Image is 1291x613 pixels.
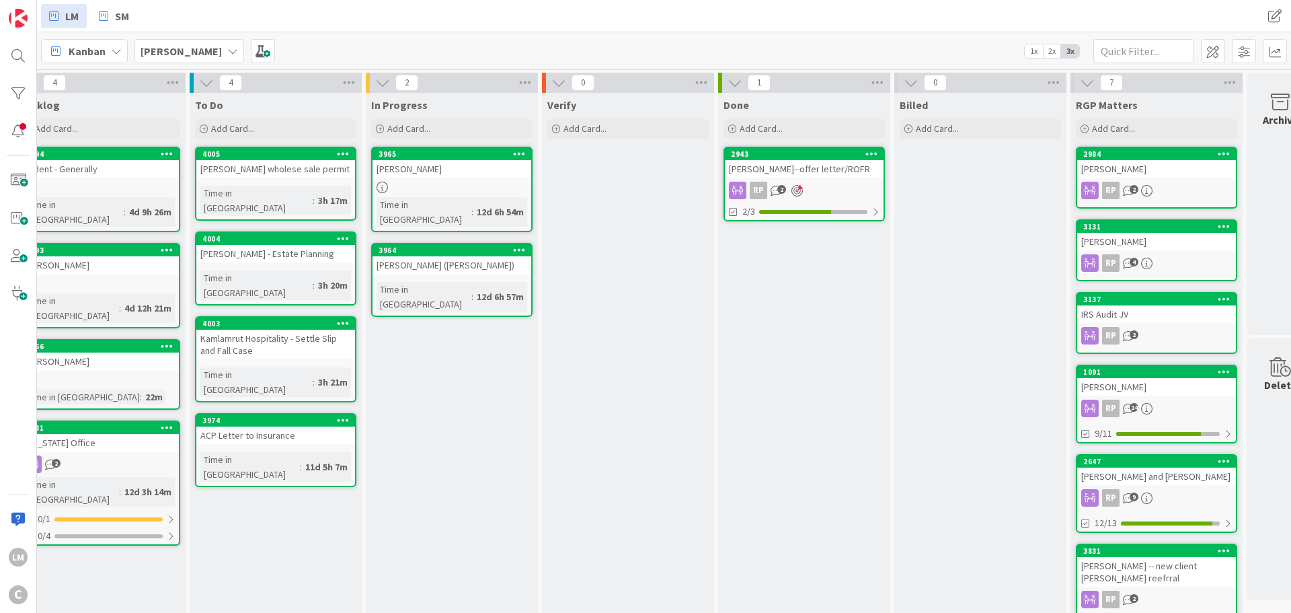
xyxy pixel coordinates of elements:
div: 2984 [1077,148,1236,160]
span: 0 [924,75,947,91]
span: 1x [1025,44,1043,58]
div: 3131 [1077,221,1236,233]
span: 2/3 [742,205,755,219]
span: Add Card... [35,122,78,135]
span: 3x [1061,44,1079,58]
div: 3974 [202,416,355,425]
div: 3965 [373,148,531,160]
div: 4005 [202,149,355,159]
div: [PERSON_NAME] [20,256,179,274]
div: 3131[PERSON_NAME] [1077,221,1236,250]
div: RP [1102,182,1120,199]
span: Add Card... [1092,122,1135,135]
div: 4004[PERSON_NAME] - Estate Planning [196,233,355,262]
span: 7 [1100,75,1123,91]
span: Done [723,98,749,112]
a: 3993[PERSON_NAME]Time in [GEOGRAPHIC_DATA]:4d 12h 21m [19,243,180,328]
div: [PERSON_NAME] [20,353,179,370]
div: Time in [GEOGRAPHIC_DATA] [377,282,471,312]
span: 0 / 1 [38,512,50,526]
span: 2 [395,75,418,91]
div: 12d 6h 57m [473,289,527,304]
div: [PERSON_NAME] wholese sale permit [196,160,355,178]
span: 2 [1130,594,1138,603]
div: 3137 [1077,293,1236,305]
div: RP [1077,489,1236,507]
span: Add Card... [211,122,254,135]
div: 2943 [731,149,884,159]
div: 3131 [1083,222,1236,231]
span: : [119,484,121,499]
div: 1091 [1083,367,1236,377]
div: [PERSON_NAME] [1077,233,1236,250]
div: 3964[PERSON_NAME] ([PERSON_NAME]) [373,244,531,274]
div: 22m [142,390,166,404]
div: [PERSON_NAME]--offer letter/ROFR [725,160,884,178]
a: 3931[US_STATE] OfficeTime in [GEOGRAPHIC_DATA]:12d 3h 14m0/10/4 [19,421,180,546]
div: Time in [GEOGRAPHIC_DATA] [377,197,471,227]
span: : [124,205,126,219]
div: RP [1102,400,1120,417]
div: 2984[PERSON_NAME] [1077,148,1236,178]
div: 3994 [20,148,179,160]
div: Time in [GEOGRAPHIC_DATA] [24,390,140,404]
span: : [313,193,315,208]
a: 3964[PERSON_NAME] ([PERSON_NAME])Time in [GEOGRAPHIC_DATA]:12d 6h 57m [371,243,533,317]
div: [PERSON_NAME] [1077,160,1236,178]
a: 2647[PERSON_NAME] and [PERSON_NAME]RP12/13 [1076,454,1237,533]
div: RP [750,182,767,199]
div: RP [1102,591,1120,608]
span: : [300,460,302,474]
div: LM [9,548,28,567]
span: 0 [572,75,594,91]
div: 3137 [1083,295,1236,304]
span: 4 [43,75,66,91]
span: SM [115,8,129,24]
div: Time in [GEOGRAPHIC_DATA] [200,271,313,300]
span: 4 [1130,258,1138,266]
input: Quick Filter... [1093,39,1194,63]
div: Time in [GEOGRAPHIC_DATA] [24,293,119,323]
div: 3964 [379,246,531,255]
div: 3974 [196,414,355,427]
span: LM [65,8,79,24]
div: 2647 [1083,457,1236,466]
a: 3137IRS Audit JVRP [1076,292,1237,354]
div: RP [1077,254,1236,272]
div: 3993 [20,244,179,256]
div: 3965 [379,149,531,159]
span: 2 [1130,185,1138,194]
div: [PERSON_NAME] -- new client [PERSON_NAME] reefrral [1077,557,1236,587]
a: 4003Kamlamrut Hospitality - Settle Slip and Fall CaseTime in [GEOGRAPHIC_DATA]:3h 21m [195,316,356,402]
div: [PERSON_NAME] and [PERSON_NAME] [1077,468,1236,485]
a: 4005[PERSON_NAME] wholese sale permitTime in [GEOGRAPHIC_DATA]:3h 17m [195,147,356,221]
span: Billed [900,98,928,112]
div: 3931[US_STATE] Office [20,422,179,452]
div: RP [725,182,884,199]
div: 3h 17m [315,193,351,208]
span: : [140,390,142,404]
div: 4003 [202,319,355,328]
div: 3974ACP Letter to Insurance [196,414,355,444]
a: 1091[PERSON_NAME]RP9/11 [1076,365,1237,443]
div: [PERSON_NAME] ([PERSON_NAME]) [373,256,531,274]
div: 3137IRS Audit JV [1077,293,1236,323]
span: Verify [547,98,576,112]
span: 1 [748,75,771,91]
div: 4d 12h 21m [121,301,175,316]
div: 3831 [1083,546,1236,556]
span: To Do [195,98,223,112]
div: 4003 [196,318,355,330]
span: : [313,375,315,390]
div: 3993 [26,246,179,255]
div: 11d 5h 7m [302,460,351,474]
div: 4d 9h 26m [126,205,175,219]
span: Kanban [69,43,106,59]
div: Time in [GEOGRAPHIC_DATA] [24,197,124,227]
a: 3131[PERSON_NAME]RP [1076,219,1237,281]
div: 0/1 [20,511,179,528]
span: Add Card... [563,122,607,135]
div: ACP Letter to Insurance [196,427,355,444]
div: 1091[PERSON_NAME] [1077,366,1236,396]
span: In Progress [371,98,428,112]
